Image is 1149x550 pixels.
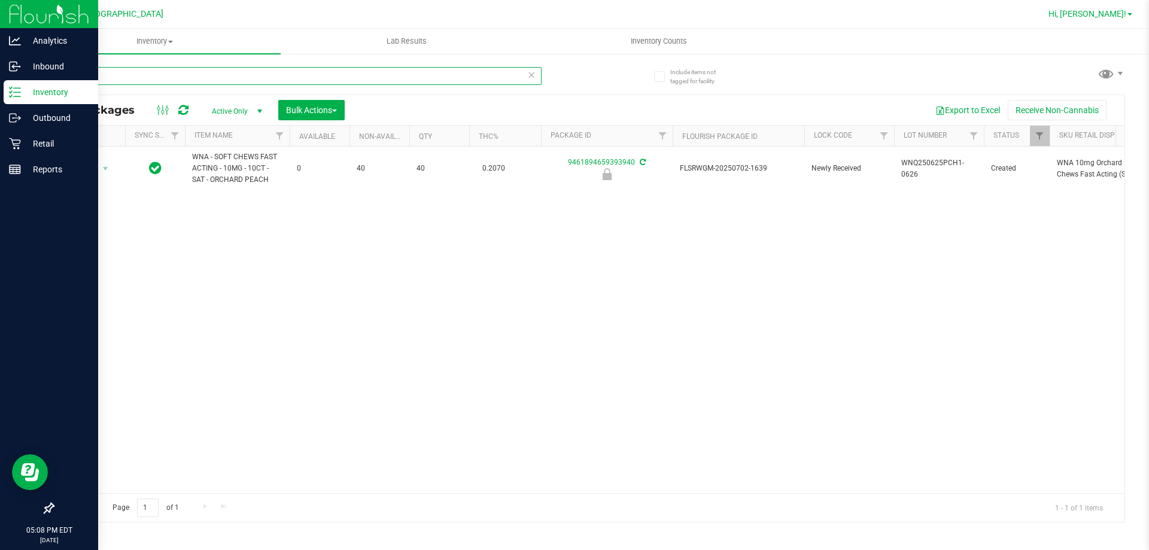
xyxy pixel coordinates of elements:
[901,157,977,180] span: WNQ250625PCH1-0626
[814,131,852,139] a: Lock Code
[1059,131,1149,139] a: Sku Retail Display Name
[417,163,462,174] span: 40
[479,132,498,141] a: THC%
[615,36,703,47] span: Inventory Counts
[9,112,21,124] inline-svg: Outbound
[297,163,342,174] span: 0
[102,499,189,517] span: Page of 1
[5,536,93,545] p: [DATE]
[991,163,1042,174] span: Created
[964,126,984,146] a: Filter
[5,525,93,536] p: 05:08 PM EDT
[281,29,533,54] a: Lab Results
[419,132,432,141] a: Qty
[9,60,21,72] inline-svg: Inbound
[653,126,673,146] a: Filter
[680,163,797,174] span: FLSRWGM-20250702-1639
[9,86,21,98] inline-svg: Inventory
[539,168,674,180] div: Newly Received
[98,160,113,177] span: select
[670,68,730,86] span: Include items not tagged for facility
[928,100,1008,120] button: Export to Excel
[993,131,1019,139] a: Status
[1008,100,1107,120] button: Receive Non-Cannabis
[53,67,542,85] input: Search Package ID, Item Name, SKU, Lot or Part Number...
[149,160,162,177] span: In Sync
[286,105,337,115] span: Bulk Actions
[9,138,21,150] inline-svg: Retail
[29,29,281,54] a: Inventory
[638,158,646,166] span: Sync from Compliance System
[359,132,412,141] a: Non-Available
[568,158,635,166] a: 9461894659393940
[533,29,785,54] a: Inventory Counts
[21,59,93,74] p: Inbound
[1030,126,1050,146] a: Filter
[29,36,281,47] span: Inventory
[135,131,181,139] a: Sync Status
[165,126,185,146] a: Filter
[874,126,894,146] a: Filter
[904,131,947,139] a: Lot Number
[370,36,443,47] span: Lab Results
[21,34,93,48] p: Analytics
[1045,499,1112,516] span: 1 - 1 of 1 items
[682,132,758,141] a: Flourish Package ID
[21,136,93,151] p: Retail
[299,132,335,141] a: Available
[9,163,21,175] inline-svg: Reports
[21,85,93,99] p: Inventory
[81,9,163,19] span: [GEOGRAPHIC_DATA]
[192,151,282,186] span: WNA - SOFT CHEWS FAST ACTING - 10MG - 10CT - SAT - ORCHARD PEACH
[278,100,345,120] button: Bulk Actions
[1048,9,1126,19] span: Hi, [PERSON_NAME]!
[62,104,147,117] span: All Packages
[9,35,21,47] inline-svg: Analytics
[12,454,48,490] iframe: Resource center
[811,163,887,174] span: Newly Received
[270,126,290,146] a: Filter
[551,131,591,139] a: Package ID
[527,67,536,83] span: Clear
[357,163,402,174] span: 40
[137,499,159,517] input: 1
[21,111,93,125] p: Outbound
[21,162,93,177] p: Reports
[194,131,233,139] a: Item Name
[476,160,511,177] span: 0.2070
